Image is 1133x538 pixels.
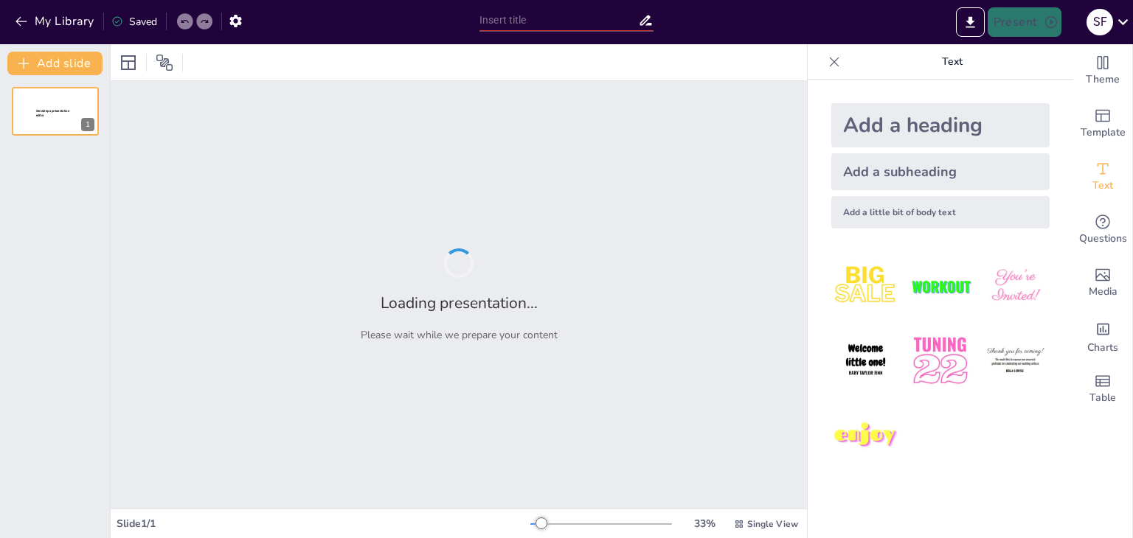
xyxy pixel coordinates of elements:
div: Add charts and graphs [1073,310,1132,363]
span: Single View [747,518,798,530]
img: 4.jpeg [831,326,900,395]
h2: Loading presentation... [381,293,538,313]
div: Add a subheading [831,153,1050,190]
div: Layout [117,51,140,74]
button: Export to PowerPoint [956,7,985,37]
button: Present [988,7,1061,37]
p: Please wait while we prepare your content [361,328,558,342]
div: S F [1087,9,1113,35]
span: Text [1092,178,1113,194]
div: Get real-time input from your audience [1073,203,1132,256]
div: Change the overall theme [1073,44,1132,97]
span: Template [1081,125,1126,141]
img: 3.jpeg [981,252,1050,321]
div: Add text boxes [1073,150,1132,203]
div: Add a little bit of body text [831,196,1050,228]
div: 1 [12,87,99,136]
img: 1.jpeg [831,252,900,321]
img: 5.jpeg [906,326,974,395]
div: 1 [81,118,94,131]
span: Theme [1086,71,1120,88]
div: Saved [111,15,157,29]
button: S F [1087,7,1113,37]
div: 33 % [687,517,722,531]
div: Slide 1 / 1 [117,517,530,531]
span: Media [1089,284,1118,300]
span: Sendsteps presentation editor [36,109,69,117]
img: 6.jpeg [981,326,1050,395]
img: 2.jpeg [906,252,974,321]
span: Table [1089,390,1116,406]
span: Questions [1079,231,1127,247]
span: Charts [1087,340,1118,356]
img: 7.jpeg [831,402,900,470]
div: Add a heading [831,103,1050,147]
div: Add images, graphics, shapes or video [1073,256,1132,310]
p: Text [846,44,1058,80]
div: Add ready made slides [1073,97,1132,150]
button: My Library [11,10,100,33]
button: Add slide [7,52,103,75]
div: Add a table [1073,363,1132,416]
span: Position [156,54,173,71]
input: Insert title [479,10,638,31]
